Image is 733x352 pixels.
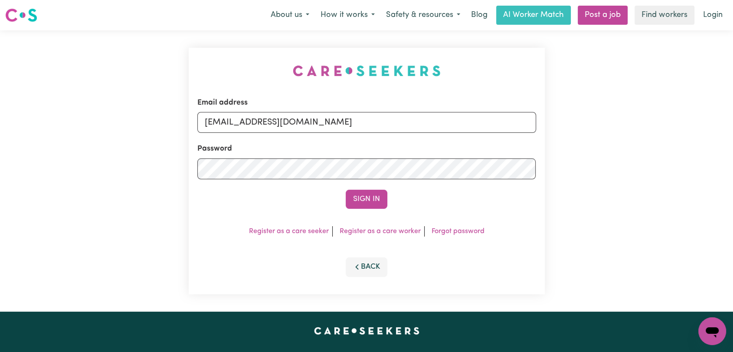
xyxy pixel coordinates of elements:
label: Email address [197,97,248,109]
a: Blog [466,6,493,25]
button: About us [265,6,315,24]
a: AI Worker Match [496,6,571,25]
a: Login [698,6,728,25]
a: Careseekers logo [5,5,37,25]
button: How it works [315,6,380,24]
a: Careseekers home page [314,327,419,334]
a: Find workers [635,6,694,25]
img: Careseekers logo [5,7,37,23]
label: Password [197,143,232,155]
button: Back [346,257,387,276]
button: Safety & resources [380,6,466,24]
input: Email address [197,112,536,133]
a: Forgot password [432,228,484,235]
a: Register as a care worker [340,228,421,235]
button: Sign In [346,190,387,209]
a: Post a job [578,6,628,25]
iframe: Button to launch messaging window [698,317,726,345]
a: Register as a care seeker [249,228,329,235]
